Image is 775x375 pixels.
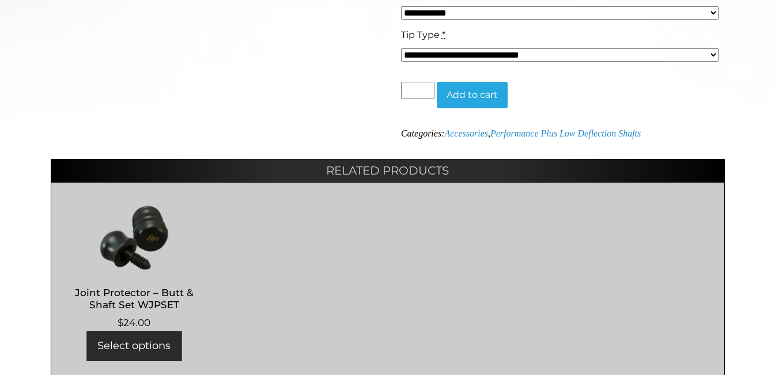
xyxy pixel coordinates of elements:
h2: Related products [51,159,725,182]
a: Accessories [444,128,488,138]
span: Categories: , [401,128,641,138]
span: Tip Type [401,29,440,40]
input: Product quantity [401,82,434,99]
bdi: 24.00 [118,317,150,328]
a: Select options for “Joint Protector - Butt & Shaft Set WJPSET” [86,331,182,361]
h2: Joint Protector – Butt & Shaft Set WJPSET [63,282,206,316]
img: Joint Protector - Butt & Shaft Set WJPSET [63,203,206,272]
abbr: required [442,29,445,40]
button: Add to cart [437,82,508,108]
a: Performance Plus Low Deflection Shafts [490,128,641,138]
a: Joint Protector – Butt & Shaft Set WJPSET $24.00 [63,203,206,330]
span: $ [118,317,123,328]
